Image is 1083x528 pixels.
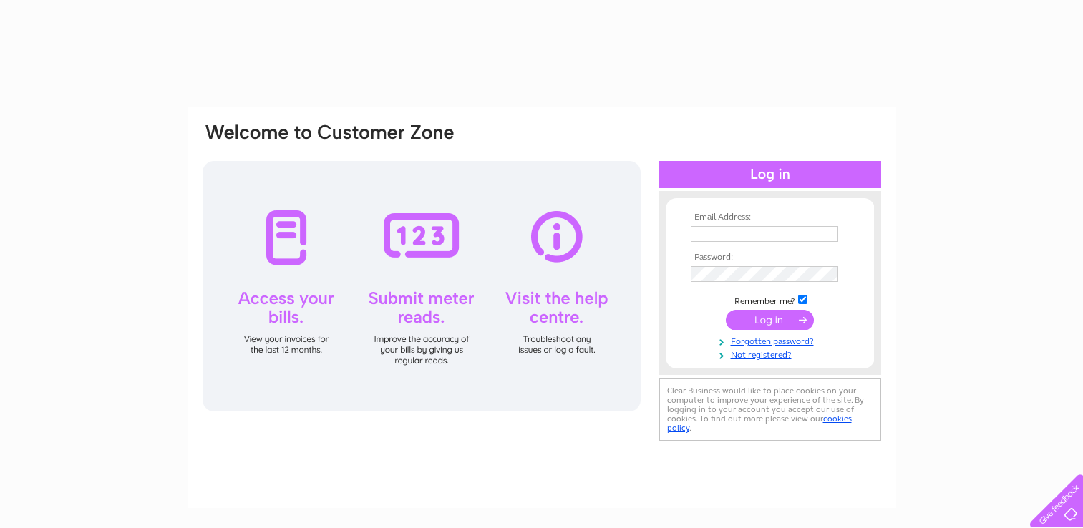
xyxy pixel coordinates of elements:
input: Submit [726,310,814,330]
th: Password: [687,253,853,263]
a: Not registered? [691,347,853,361]
th: Email Address: [687,212,853,223]
a: Forgotten password? [691,333,853,347]
div: Clear Business would like to place cookies on your computer to improve your experience of the sit... [659,378,881,441]
td: Remember me? [687,293,853,307]
a: cookies policy [667,414,852,433]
